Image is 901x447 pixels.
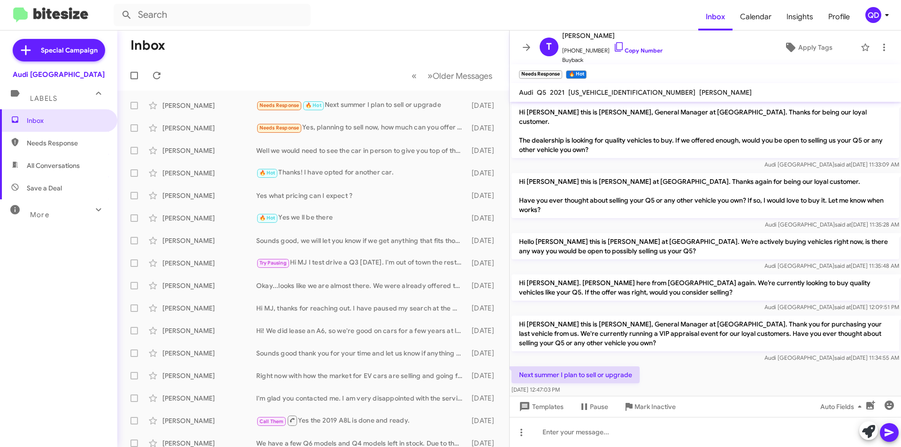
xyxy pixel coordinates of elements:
p: Next summer I plan to sell or upgrade [512,366,640,383]
div: [DATE] [467,213,502,223]
div: [DATE] [467,349,502,358]
span: Q5 [537,88,546,97]
div: Hi MJ I test drive a Q3 [DATE]. I'm out of town the rest of the week and I will connect with Macq... [256,258,467,268]
div: Yes we ll be there [256,212,467,223]
div: [DATE] [467,371,502,380]
div: [DATE] [467,326,502,335]
span: » [428,70,433,82]
div: [PERSON_NAME] [162,394,256,403]
button: Templates [510,398,571,415]
div: [PERSON_NAME] [162,258,256,268]
div: [DATE] [467,101,502,110]
nav: Page navigation example [406,66,498,85]
span: Pause [590,398,608,415]
button: Auto Fields [813,398,873,415]
span: Audi [GEOGRAPHIC_DATA] [DATE] 12:09:51 PM [764,303,899,311]
button: Previous [406,66,422,85]
a: Inbox [698,3,733,30]
span: 2021 [550,88,565,97]
div: Yes what pricing can I expect ? [256,191,467,200]
div: [PERSON_NAME] [162,146,256,155]
div: [PERSON_NAME] [162,123,256,133]
div: Hi! We did lease an A6, so we're good on cars for a few years at least [256,326,467,335]
div: [DATE] [467,146,502,155]
div: [PERSON_NAME] [162,213,256,223]
button: Apply Tags [760,39,856,56]
span: Profile [821,3,857,30]
p: Hello [PERSON_NAME] this is [PERSON_NAME] at [GEOGRAPHIC_DATA]. We’re actively buying vehicles ri... [512,233,899,259]
div: [DATE] [467,191,502,200]
button: Pause [571,398,616,415]
span: [DATE] 12:47:03 PM [512,386,560,393]
span: 🔥 Hot [305,102,321,108]
span: 🔥 Hot [260,170,275,176]
p: Hi [PERSON_NAME] this is [PERSON_NAME] at [GEOGRAPHIC_DATA]. Thanks again for being our loyal cus... [512,173,899,218]
span: Needs Response [260,102,299,108]
span: Needs Response [27,138,107,148]
span: All Conversations [27,161,80,170]
div: [PERSON_NAME] [162,281,256,290]
span: Audi [GEOGRAPHIC_DATA] [DATE] 11:35:48 AM [764,262,899,269]
span: Special Campaign [41,45,98,55]
div: [DATE] [467,258,502,268]
span: Mark Inactive [634,398,676,415]
span: [PERSON_NAME] [699,88,752,97]
div: Sounds good, we will let you know if we get anything that fits those requirements. Did you have a... [256,236,467,245]
span: said at [835,221,851,228]
span: said at [834,262,851,269]
span: [PERSON_NAME] [562,30,663,41]
p: Hi [PERSON_NAME]. [PERSON_NAME] here from [GEOGRAPHIC_DATA] again. We’re currently looking to buy... [512,274,899,301]
div: Yes, planning to sell now, how much can you offer now? [256,122,467,133]
div: I'm glad you contacted me. I am very disappointed with the service I received, not only at [GEOGR... [256,394,467,403]
span: said at [834,354,851,361]
h1: Inbox [130,38,165,53]
div: [PERSON_NAME] [162,236,256,245]
span: Inbox [27,116,107,125]
div: [PERSON_NAME] [162,191,256,200]
span: Auto Fields [820,398,865,415]
div: [PERSON_NAME] [162,371,256,380]
span: Labels [30,94,57,103]
div: [PERSON_NAME] [162,303,256,313]
div: Sounds good thank you for your time and let us know if anything changes. [256,349,467,358]
div: Yes the 2019 A8L is done and ready. [256,415,467,426]
p: Hi [PERSON_NAME] this is [PERSON_NAME], General Manager at [GEOGRAPHIC_DATA]. Thanks for being ou... [512,104,899,158]
div: Right now with how the market for EV cars are selling and going fast we are leaving price negotia... [256,371,467,380]
button: QD [857,7,891,23]
span: « [412,70,417,82]
div: [DATE] [467,394,502,403]
a: Special Campaign [13,39,105,61]
div: [DATE] [467,303,502,313]
div: [DATE] [467,123,502,133]
span: 🔥 Hot [260,215,275,221]
div: Okay...looks like we are almost there. We were already offered the lease end protection from your... [256,281,467,290]
div: Next summer I plan to sell or upgrade [256,100,467,111]
span: [US_VEHICLE_IDENTIFICATION_NUMBER] [568,88,695,97]
span: Save a Deal [27,183,62,193]
div: [PERSON_NAME] [162,326,256,335]
span: Call Them [260,418,284,424]
span: Apply Tags [798,39,832,56]
a: Copy Number [613,47,663,54]
div: [PERSON_NAME] [162,416,256,425]
div: Thanks! I have opted for another car. [256,167,467,178]
span: [PHONE_NUMBER] [562,41,663,55]
div: Well we would need to see the car in person to give you top of the market value for the car. Did ... [256,146,467,155]
small: 🔥 Hot [566,70,586,79]
div: [PERSON_NAME] [162,349,256,358]
span: Audi [GEOGRAPHIC_DATA] [DATE] 11:35:28 AM [765,221,899,228]
div: [PERSON_NAME] [162,168,256,178]
a: Insights [779,3,821,30]
div: QD [865,7,881,23]
a: Calendar [733,3,779,30]
p: Hi [PERSON_NAME] this is [PERSON_NAME], General Manager at [GEOGRAPHIC_DATA]. Thank you for purch... [512,316,899,351]
span: Templates [517,398,564,415]
input: Search [114,4,311,26]
div: Hi MJ, thanks for reaching out. I have paused my search at the moment. Best wishes. [256,303,467,313]
span: Buyback [562,55,663,65]
span: Try Pausing [260,260,287,266]
button: Next [422,66,498,85]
